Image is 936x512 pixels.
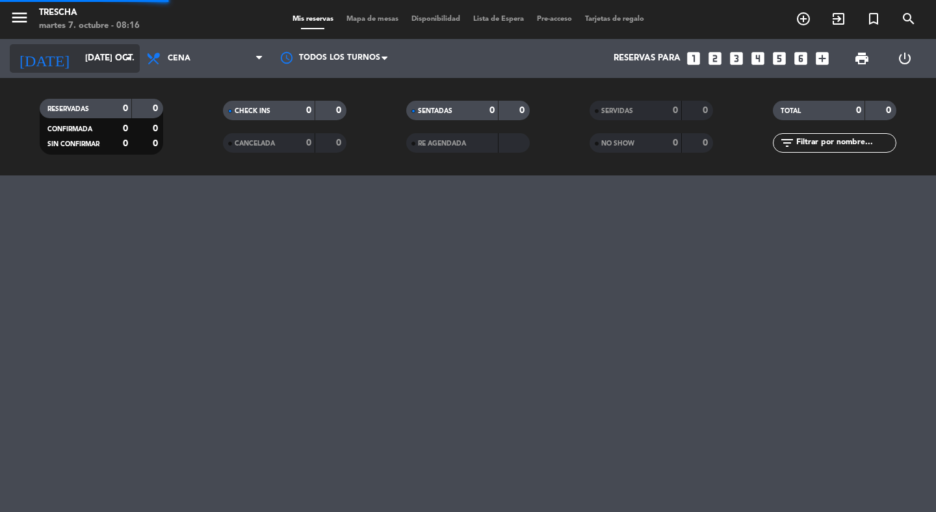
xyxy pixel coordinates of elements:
[286,16,340,23] span: Mis reservas
[153,104,161,113] strong: 0
[866,11,881,27] i: turned_in_not
[673,138,678,147] strong: 0
[673,106,678,115] strong: 0
[901,11,916,27] i: search
[728,50,745,67] i: looks_3
[831,11,846,27] i: exit_to_app
[405,16,467,23] span: Disponibilidad
[121,51,136,66] i: arrow_drop_down
[10,8,29,27] i: menu
[153,124,161,133] strong: 0
[123,104,128,113] strong: 0
[123,124,128,133] strong: 0
[578,16,651,23] span: Tarjetas de regalo
[10,44,79,73] i: [DATE]
[519,106,527,115] strong: 0
[235,140,275,147] span: CANCELADA
[749,50,766,67] i: looks_4
[530,16,578,23] span: Pre-acceso
[703,106,710,115] strong: 0
[796,11,811,27] i: add_circle_outline
[614,53,681,64] span: Reservas para
[336,106,344,115] strong: 0
[779,135,795,151] i: filter_list
[897,51,913,66] i: power_settings_new
[883,39,926,78] div: LOG OUT
[123,139,128,148] strong: 0
[47,126,92,133] span: CONFIRMADA
[306,106,311,115] strong: 0
[601,108,633,114] span: SERVIDAS
[795,136,896,150] input: Filtrar por nombre...
[153,139,161,148] strong: 0
[306,138,311,147] strong: 0
[771,50,788,67] i: looks_5
[489,106,495,115] strong: 0
[418,108,452,114] span: SENTADAS
[10,8,29,32] button: menu
[47,141,99,147] span: SIN CONFIRMAR
[601,140,634,147] span: NO SHOW
[47,106,89,112] span: RESERVADAS
[39,19,140,32] div: martes 7. octubre - 08:16
[39,6,140,19] div: Trescha
[707,50,723,67] i: looks_two
[854,51,870,66] span: print
[814,50,831,67] i: add_box
[886,106,894,115] strong: 0
[336,138,344,147] strong: 0
[418,140,466,147] span: RE AGENDADA
[703,138,710,147] strong: 0
[781,108,801,114] span: TOTAL
[467,16,530,23] span: Lista de Espera
[792,50,809,67] i: looks_6
[856,106,861,115] strong: 0
[685,50,702,67] i: looks_one
[235,108,270,114] span: CHECK INS
[168,54,190,63] span: Cena
[340,16,405,23] span: Mapa de mesas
